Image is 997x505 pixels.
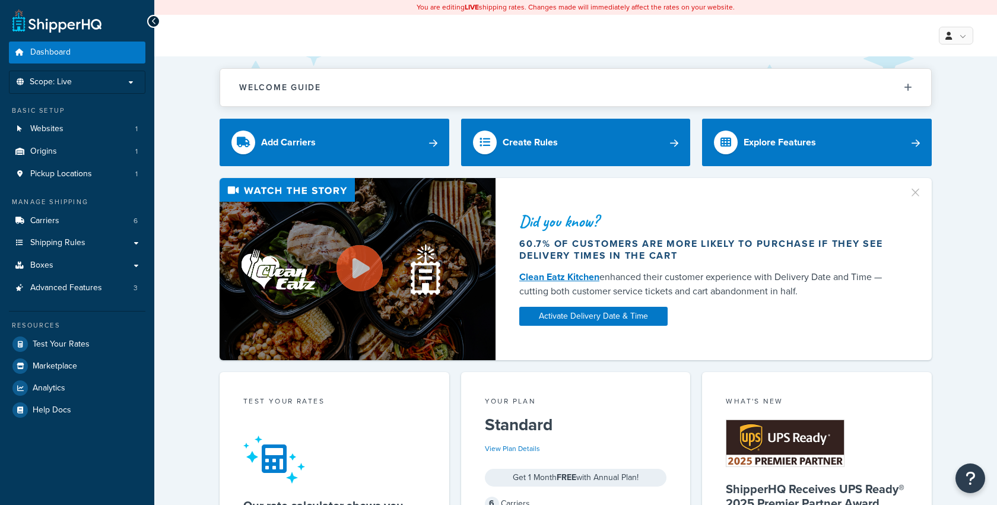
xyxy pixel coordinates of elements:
[9,210,145,232] li: Carriers
[30,216,59,226] span: Carriers
[239,83,321,92] h2: Welcome Guide
[30,47,71,58] span: Dashboard
[33,339,90,350] span: Test Your Rates
[519,270,894,298] div: enhanced their customer experience with Delivery Date and Time — cutting both customer service ti...
[9,118,145,140] a: Websites1
[9,277,145,299] a: Advanced Features3
[261,134,316,151] div: Add Carriers
[9,163,145,185] a: Pickup Locations1
[9,106,145,116] div: Basic Setup
[9,210,145,232] a: Carriers6
[9,197,145,207] div: Manage Shipping
[9,377,145,399] a: Analytics
[9,355,145,377] a: Marketplace
[9,141,145,163] li: Origins
[461,119,691,166] a: Create Rules
[30,169,92,179] span: Pickup Locations
[519,307,668,326] a: Activate Delivery Date & Time
[557,471,576,484] strong: FREE
[955,463,985,493] button: Open Resource Center
[9,334,145,355] a: Test Your Rates
[30,124,63,134] span: Websites
[134,283,138,293] span: 3
[220,69,931,106] button: Welcome Guide
[503,134,558,151] div: Create Rules
[33,383,65,393] span: Analytics
[485,415,667,434] h5: Standard
[9,163,145,185] li: Pickup Locations
[9,399,145,421] a: Help Docs
[135,147,138,157] span: 1
[33,361,77,371] span: Marketplace
[220,178,496,360] img: Video thumbnail
[726,396,908,409] div: What's New
[134,216,138,226] span: 6
[519,213,894,230] div: Did you know?
[485,396,667,409] div: Your Plan
[9,320,145,331] div: Resources
[485,469,667,487] div: Get 1 Month with Annual Plan!
[135,124,138,134] span: 1
[243,396,426,409] div: Test your rates
[519,238,894,262] div: 60.7% of customers are more likely to purchase if they see delivery times in the cart
[9,277,145,299] li: Advanced Features
[9,118,145,140] li: Websites
[744,134,816,151] div: Explore Features
[30,261,53,271] span: Boxes
[485,443,540,454] a: View Plan Details
[9,141,145,163] a: Origins1
[465,2,479,12] b: LIVE
[220,119,449,166] a: Add Carriers
[9,42,145,63] a: Dashboard
[33,405,71,415] span: Help Docs
[30,147,57,157] span: Origins
[9,255,145,277] a: Boxes
[135,169,138,179] span: 1
[9,232,145,254] a: Shipping Rules
[30,238,85,248] span: Shipping Rules
[30,283,102,293] span: Advanced Features
[30,77,72,87] span: Scope: Live
[702,119,932,166] a: Explore Features
[519,270,599,284] a: Clean Eatz Kitchen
